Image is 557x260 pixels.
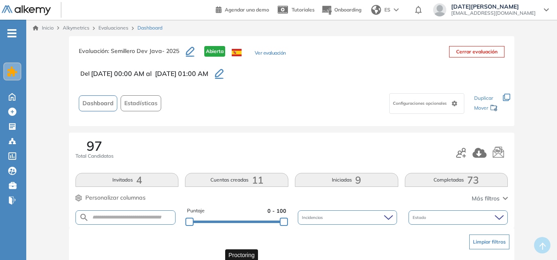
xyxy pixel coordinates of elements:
[137,24,162,32] span: Dashboard
[87,139,102,152] span: 97
[405,173,508,187] button: Completadas73
[389,93,464,114] div: Configuraciones opcionales
[146,69,152,78] span: al
[449,46,504,58] button: Cerrar evaluación
[394,8,399,12] img: arrow
[225,7,269,13] span: Agendar una demo
[298,210,397,225] div: Incidencias
[204,46,225,57] span: Abierta
[75,173,179,187] button: Invitados4
[124,99,158,108] span: Estadísticas
[2,5,51,16] img: Logo
[82,99,114,108] span: Dashboard
[85,193,146,202] span: Personalizar columnas
[121,95,161,111] button: Estadísticas
[295,173,398,187] button: Iniciadas9
[79,95,117,111] button: Dashboard
[267,207,286,215] span: 0 - 100
[91,69,144,78] span: [DATE] 00:00 AM
[79,212,89,223] img: SEARCH_ALT
[292,7,315,13] span: Tutoriales
[472,194,508,203] button: Más filtros
[384,6,390,14] span: ES
[371,5,381,15] img: world
[393,100,448,106] span: Configuraciones opcionales
[232,49,242,56] img: ESP
[451,10,536,16] span: [EMAIL_ADDRESS][DOMAIN_NAME]
[302,214,324,221] span: Incidencias
[516,221,557,260] div: Widget de chat
[469,235,509,249] button: Limpiar filtros
[75,193,146,202] button: Personalizar columnas
[75,152,114,160] span: Total Candidatos
[451,3,536,10] span: [DATE][PERSON_NAME]
[7,32,16,34] i: -
[472,194,500,203] span: Más filtros
[516,221,557,260] iframe: Chat Widget
[155,69,208,78] span: [DATE] 01:00 AM
[474,101,498,116] div: Mover
[409,210,508,225] div: Estado
[185,173,288,187] button: Cuentas creadas11
[108,47,179,55] span: : Semillero Dev Java- 2025
[98,25,128,31] a: Evaluaciones
[33,24,54,32] a: Inicio
[216,4,269,14] a: Agendar una demo
[413,214,428,221] span: Estado
[187,207,205,215] span: Puntaje
[321,1,361,19] button: Onboarding
[79,46,186,63] h3: Evaluación
[63,25,89,31] span: Alkymetrics
[334,7,361,13] span: Onboarding
[255,49,286,58] button: Ver evaluación
[474,95,493,101] span: Duplicar
[80,69,89,78] span: Del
